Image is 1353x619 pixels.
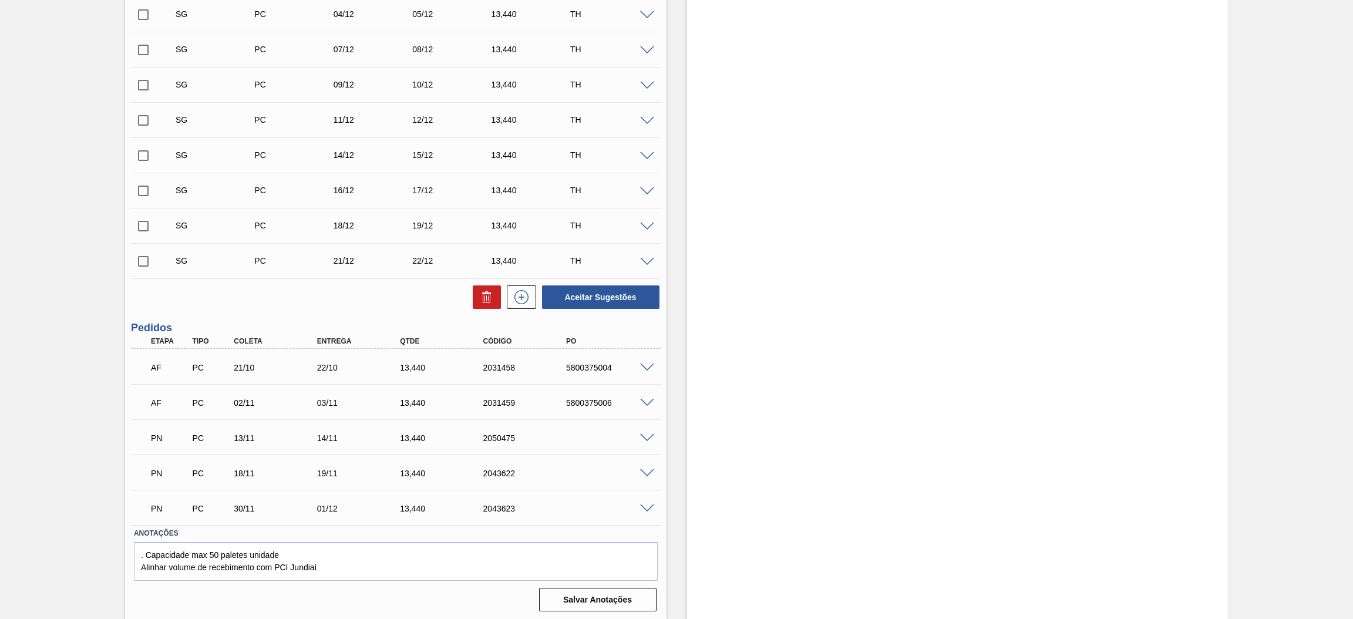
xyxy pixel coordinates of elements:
div: 01/12/2025 [314,504,409,513]
div: 14/12/2025 [331,150,420,160]
div: Pedido de Compra [251,221,341,230]
div: 13,440 [489,45,578,54]
div: 15/12/2025 [409,150,499,160]
div: Nova sugestão [501,285,536,309]
div: Coleta [231,337,325,345]
div: 07/12/2025 [331,45,420,54]
div: 10/12/2025 [409,80,499,89]
div: 13,440 [489,256,578,265]
div: 18/11/2025 [231,469,325,478]
div: PO [563,337,658,345]
div: 03/11/2025 [314,398,409,408]
div: 13,440 [489,115,578,125]
div: 13,440 [397,363,492,372]
div: Pedido de Compra [190,469,234,478]
p: PN [151,504,190,513]
div: Sugestão Criada [173,9,262,19]
div: 08/12/2025 [409,45,499,54]
div: 13,440 [489,80,578,89]
div: Sugestão Criada [173,221,262,230]
p: AF [151,363,190,372]
div: Pedido de Compra [190,363,234,372]
div: Código [480,337,575,345]
div: TH [567,9,657,19]
button: Aceitar Sugestões [542,285,659,309]
div: Pedido em Negociação [148,496,193,522]
div: 13,440 [489,221,578,230]
div: 13,440 [489,186,578,195]
div: Etapa [148,337,193,345]
div: 05/12/2025 [409,9,499,19]
div: Pedido de Compra [251,256,341,265]
div: TH [567,45,657,54]
div: Pedido em Negociação [148,460,193,486]
div: 5800375006 [563,398,658,408]
div: 19/12/2025 [409,221,499,230]
div: 21/10/2025 [231,363,325,372]
p: AF [151,398,190,408]
div: 5800375004 [563,363,658,372]
h3: Pedidos [131,322,661,334]
div: Pedido de Compra [251,115,341,125]
div: Excluir Sugestões [467,285,501,309]
div: TH [567,80,657,89]
div: 22/10/2025 [314,363,409,372]
div: 21/12/2025 [331,256,420,265]
div: Pedido de Compra [251,9,341,19]
div: 2031458 [480,363,575,372]
div: 14/11/2025 [314,433,409,443]
div: 2043622 [480,469,575,478]
div: Aguardando Faturamento [148,355,193,381]
div: Pedido de Compra [190,398,234,408]
div: TH [567,256,657,265]
div: TH [567,221,657,230]
div: 13,440 [397,504,492,513]
div: 13/11/2025 [231,433,325,443]
div: 18/12/2025 [331,221,420,230]
p: PN [151,469,190,478]
div: Pedido de Compra [251,80,341,89]
div: 11/12/2025 [331,115,420,125]
div: TH [567,115,657,125]
div: 13,440 [489,150,578,160]
div: 13,440 [397,469,492,478]
label: Anotações [134,525,658,542]
div: Sugestão Criada [173,256,262,265]
div: Tipo [190,337,234,345]
textarea: . Capacidade max 50 paletes unidade Alinhar volume de recebimento com PCI Jundiaí [134,542,658,581]
div: Pedido em Negociação [148,425,193,451]
div: 02/11/2025 [231,398,325,408]
div: Sugestão Criada [173,80,262,89]
div: Pedido de Compra [251,150,341,160]
div: Pedido de Compra [251,186,341,195]
div: Pedido de Compra [190,504,234,513]
div: 2050475 [480,433,575,443]
div: Sugestão Criada [173,115,262,125]
div: Aceitar Sugestões [536,284,661,310]
div: TH [567,150,657,160]
p: PN [151,433,190,443]
div: 13,440 [397,433,492,443]
div: 19/11/2025 [314,469,409,478]
div: 16/12/2025 [331,186,420,195]
button: Salvar Anotações [539,588,657,611]
div: Pedido de Compra [251,45,341,54]
div: TH [567,186,657,195]
div: Sugestão Criada [173,45,262,54]
div: 09/12/2025 [331,80,420,89]
div: Entrega [314,337,409,345]
div: 13,440 [489,9,578,19]
div: 2043623 [480,504,575,513]
div: 12/12/2025 [409,115,499,125]
div: Qtde [397,337,492,345]
div: Sugestão Criada [173,150,262,160]
div: 17/12/2025 [409,186,499,195]
div: Aguardando Faturamento [148,390,193,416]
div: Sugestão Criada [173,186,262,195]
div: 22/12/2025 [409,256,499,265]
div: 04/12/2025 [331,9,420,19]
div: 13,440 [397,398,492,408]
div: 30/11/2025 [231,504,325,513]
div: 2031459 [480,398,575,408]
div: Pedido de Compra [190,433,234,443]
